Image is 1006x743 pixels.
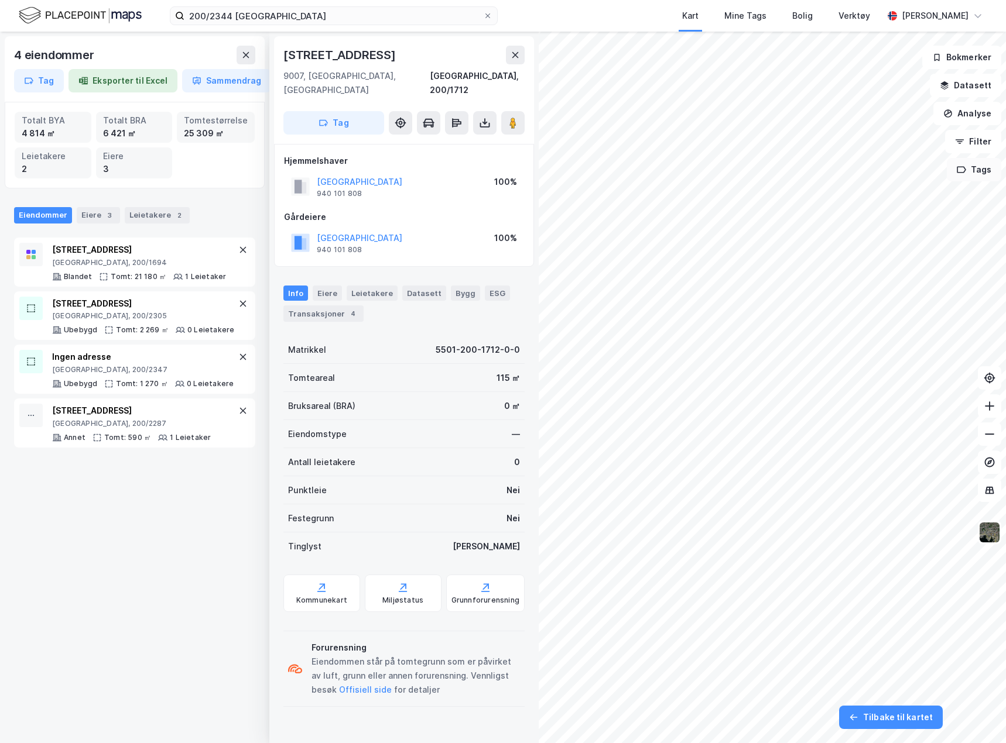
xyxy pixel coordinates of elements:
button: Bokmerker [922,46,1001,69]
div: [GEOGRAPHIC_DATA], 200/2305 [52,311,234,321]
div: Annet [64,433,85,442]
button: Datasett [930,74,1001,97]
div: Eiendommen står på tomtegrunn som er påvirket av luft, grunn eller annen forurensning. Vennligst ... [312,655,520,697]
div: Totalt BYA [22,114,84,127]
div: Leietakere [125,207,190,223]
button: Tags [947,158,1001,181]
div: [GEOGRAPHIC_DATA], 200/1712 [430,69,525,97]
div: [PERSON_NAME] [453,539,520,553]
div: Nei [507,511,520,525]
div: Antall leietakere [288,455,355,469]
div: [GEOGRAPHIC_DATA], 200/2287 [52,419,211,428]
div: 940 101 808 [317,245,362,254]
button: Sammendrag [182,69,271,92]
button: Filter [945,130,1001,153]
div: Miljøstatus [382,596,423,605]
div: 4 [347,308,359,319]
div: Totalt BRA [103,114,166,127]
button: Analyse [933,102,1001,125]
button: Eksporter til Excel [69,69,177,92]
div: Eiere [77,207,120,223]
div: 1 Leietaker [185,272,226,281]
div: ESG [485,285,510,301]
div: 4 eiendommer [14,46,97,64]
div: 1 Leietaker [170,433,211,442]
div: Kart [682,9,699,23]
div: 115 ㎡ [497,371,520,385]
button: Tilbake til kartet [839,706,943,729]
div: 25 309 ㎡ [184,127,248,140]
div: Kontrollprogram for chat [947,687,1006,743]
div: Info [283,285,308,301]
div: Forurensning [312,641,520,655]
div: Verktøy [839,9,870,23]
div: Tomt: 1 270 ㎡ [116,379,168,388]
div: Nei [507,483,520,497]
div: Ubebygd [64,379,97,388]
div: 0 Leietakere [187,379,234,388]
div: [GEOGRAPHIC_DATA], 200/2347 [52,365,234,374]
div: 3 [103,163,166,176]
div: Tomt: 21 180 ㎡ [111,272,166,281]
div: Eiere [313,285,342,301]
div: Transaksjoner [283,305,364,322]
div: Tinglyst [288,539,321,553]
div: 100% [494,231,517,245]
div: 100% [494,175,517,189]
div: Tomtestørrelse [184,114,248,127]
img: logo.f888ab2527a4732fd821a326f86c7f29.svg [19,5,142,26]
iframe: Chat Widget [947,687,1006,743]
input: Søk på adresse, matrikkel, gårdeiere, leietakere eller personer [184,7,483,25]
div: Ingen adresse [52,350,234,364]
div: Punktleie [288,483,327,497]
div: [STREET_ADDRESS] [52,297,234,311]
div: 9007, [GEOGRAPHIC_DATA], [GEOGRAPHIC_DATA] [283,69,430,97]
div: 0 ㎡ [504,399,520,413]
div: Blandet [64,272,92,281]
div: 0 Leietakere [187,325,234,335]
div: — [512,427,520,441]
button: Tag [14,69,64,92]
div: Hjemmelshaver [284,154,524,168]
div: 2 [22,163,84,176]
div: Eiendomstype [288,427,347,441]
div: 940 101 808 [317,189,362,198]
div: Kommunekart [296,596,347,605]
div: Tomt: 2 269 ㎡ [116,325,169,335]
div: [STREET_ADDRESS] [283,46,398,64]
div: [STREET_ADDRESS] [52,243,226,257]
div: Eiendommer [14,207,72,223]
div: [PERSON_NAME] [902,9,969,23]
div: Tomteareal [288,371,335,385]
div: Bruksareal (BRA) [288,399,355,413]
div: Matrikkel [288,343,326,357]
img: 9k= [978,521,1001,544]
div: 5501-200-1712-0-0 [436,343,520,357]
div: [STREET_ADDRESS] [52,404,211,418]
div: Leietakere [347,285,398,301]
div: Festegrunn [288,511,334,525]
div: 6 421 ㎡ [103,127,166,140]
div: [GEOGRAPHIC_DATA], 200/1694 [52,258,226,267]
div: Tomt: 590 ㎡ [104,433,151,442]
div: Bygg [451,285,480,301]
div: Gårdeiere [284,210,524,224]
div: Bolig [792,9,813,23]
div: 0 [514,455,520,469]
div: Ubebygd [64,325,97,335]
div: Mine Tags [724,9,767,23]
div: Datasett [402,285,446,301]
div: 2 [173,209,185,221]
button: Tag [283,111,384,135]
div: Eiere [103,150,166,163]
div: Leietakere [22,150,84,163]
div: 4 814 ㎡ [22,127,84,140]
div: Grunnforurensning [451,596,519,605]
div: 3 [104,209,115,221]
